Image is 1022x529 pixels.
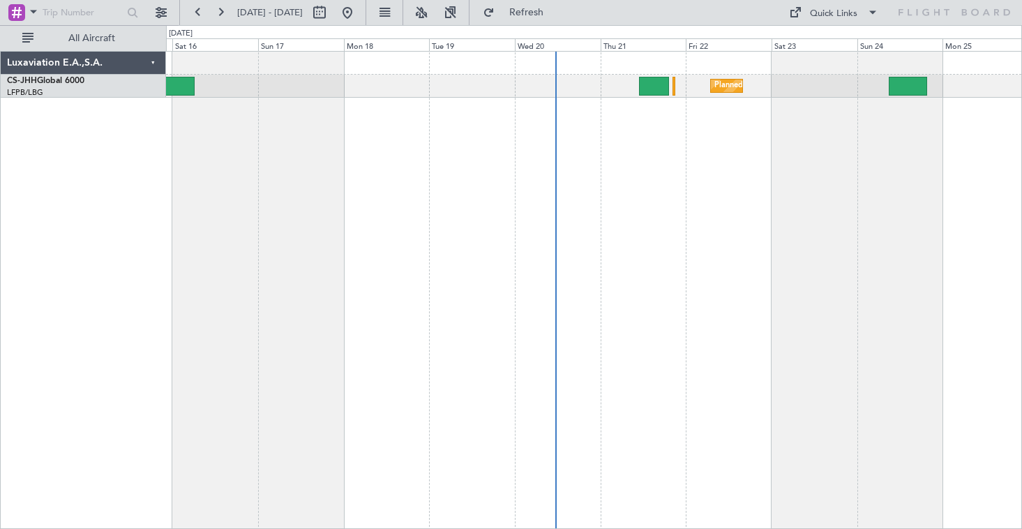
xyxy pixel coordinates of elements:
div: Planned Maint [GEOGRAPHIC_DATA] ([GEOGRAPHIC_DATA]) [714,75,934,96]
a: LFPB/LBG [7,87,43,98]
div: Wed 20 [515,38,601,51]
div: Tue 19 [429,38,515,51]
a: CS-JHHGlobal 6000 [7,77,84,85]
div: Sat 23 [772,38,857,51]
input: Trip Number [43,2,123,23]
button: All Aircraft [15,27,151,50]
button: Refresh [476,1,560,24]
span: Refresh [497,8,556,17]
div: [DATE] [169,28,193,40]
span: [DATE] - [DATE] [237,6,303,19]
div: Fri 22 [686,38,772,51]
span: All Aircraft [36,33,147,43]
button: Quick Links [782,1,885,24]
div: Thu 21 [601,38,686,51]
div: Sun 17 [258,38,344,51]
div: Mon 18 [344,38,430,51]
span: CS-JHH [7,77,37,85]
div: Quick Links [810,7,857,21]
div: Sun 24 [857,38,943,51]
div: Sat 16 [172,38,258,51]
